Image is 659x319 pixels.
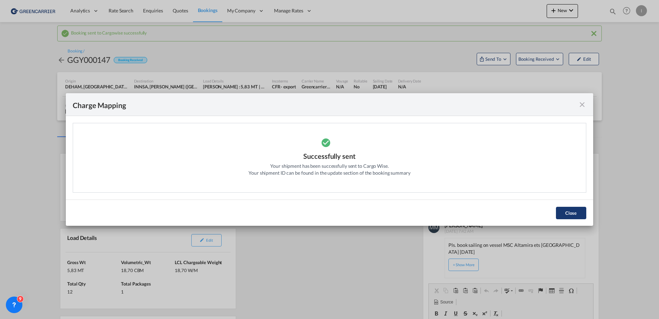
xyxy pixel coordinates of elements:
div: Charge Mapping [73,100,126,109]
md-icon: icon-close fg-AAA8AD cursor [578,100,586,109]
md-icon: icon-checkbox-marked-circle [321,134,338,151]
div: Successfully sent [303,151,355,163]
md-dialog: Please note ... [66,93,593,226]
button: Close [556,207,586,219]
div: Your shipment ID can be found in the update section of the booking summary [249,170,410,176]
body: Editor, editor4 [7,7,158,14]
div: Your shipment has been successfully sent to Cargo Wise. [270,163,389,170]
